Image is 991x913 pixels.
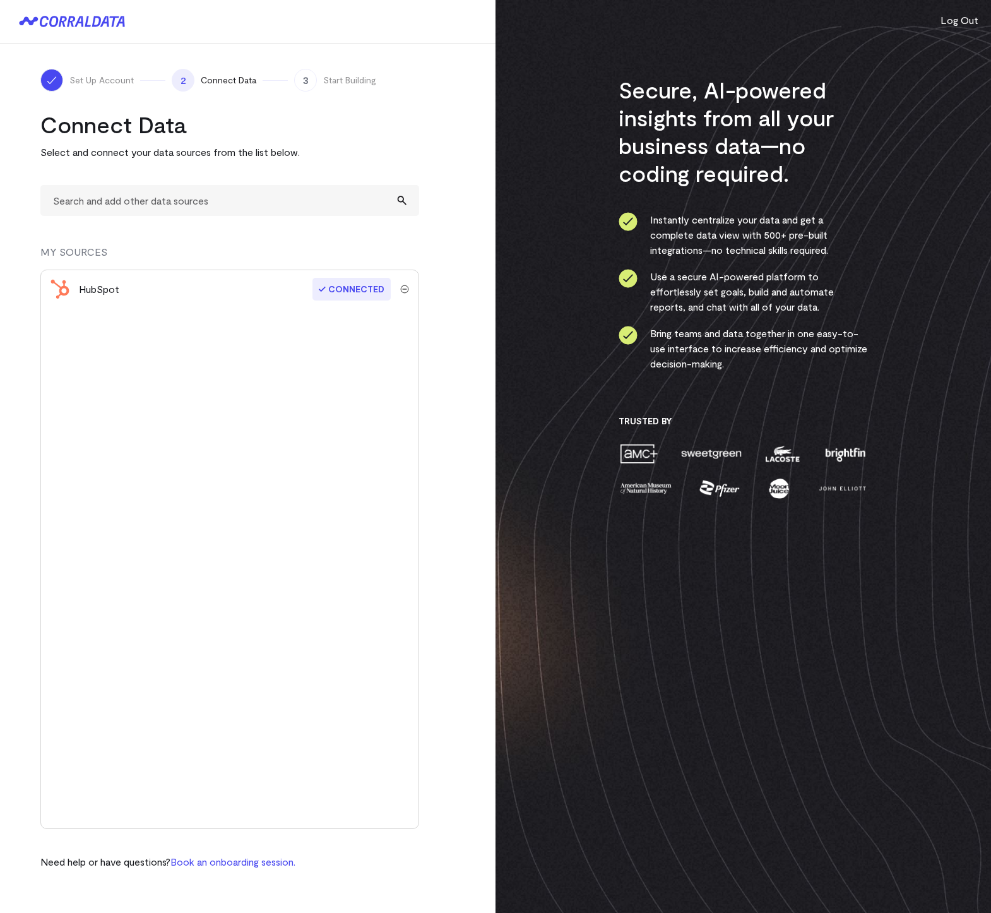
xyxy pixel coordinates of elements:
span: Connected [312,278,391,301]
h3: Trusted By [619,415,868,427]
span: Start Building [323,74,376,87]
li: Use a secure AI-powered platform to effortlessly set goals, build and automate reports, and chat ... [619,269,868,314]
p: Need help or have questions? [40,854,295,869]
img: ico-check-white-5ff98cb1.svg [45,74,58,87]
span: Set Up Account [69,74,134,87]
h2: Connect Data [40,110,419,138]
img: moon-juice-c312e729.png [766,477,792,499]
span: 3 [294,69,317,92]
input: Search and add other data sources [40,185,419,216]
img: hubspot-c1e9301f.svg [50,279,70,299]
img: brightfin-a251e171.png [822,443,868,465]
button: Log Out [941,13,978,28]
img: sweetgreen-1d1fb32c.png [680,443,743,465]
span: 2 [172,69,194,92]
img: pfizer-e137f5fc.png [698,477,742,499]
div: HubSpot [79,282,119,297]
img: ico-check-circle-4b19435c.svg [619,269,638,288]
img: john-elliott-25751c40.png [817,477,868,499]
img: ico-check-circle-4b19435c.svg [619,326,638,345]
img: lacoste-7a6b0538.png [764,443,801,465]
img: ico-check-circle-4b19435c.svg [619,212,638,231]
li: Bring teams and data together in one easy-to-use interface to increase efficiency and optimize de... [619,326,868,371]
span: Connect Data [201,74,256,87]
div: MY SOURCES [40,244,419,270]
p: Select and connect your data sources from the list below. [40,145,419,160]
li: Instantly centralize your data and get a complete data view with 500+ pre-built integrations—no t... [619,212,868,258]
h3: Secure, AI-powered insights from all your business data—no coding required. [619,76,868,187]
img: amnh-5afada46.png [619,477,673,499]
img: amc-0b11a8f1.png [619,443,659,465]
a: Book an onboarding session. [170,856,295,868]
img: trash-40e54a27.svg [400,285,409,294]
